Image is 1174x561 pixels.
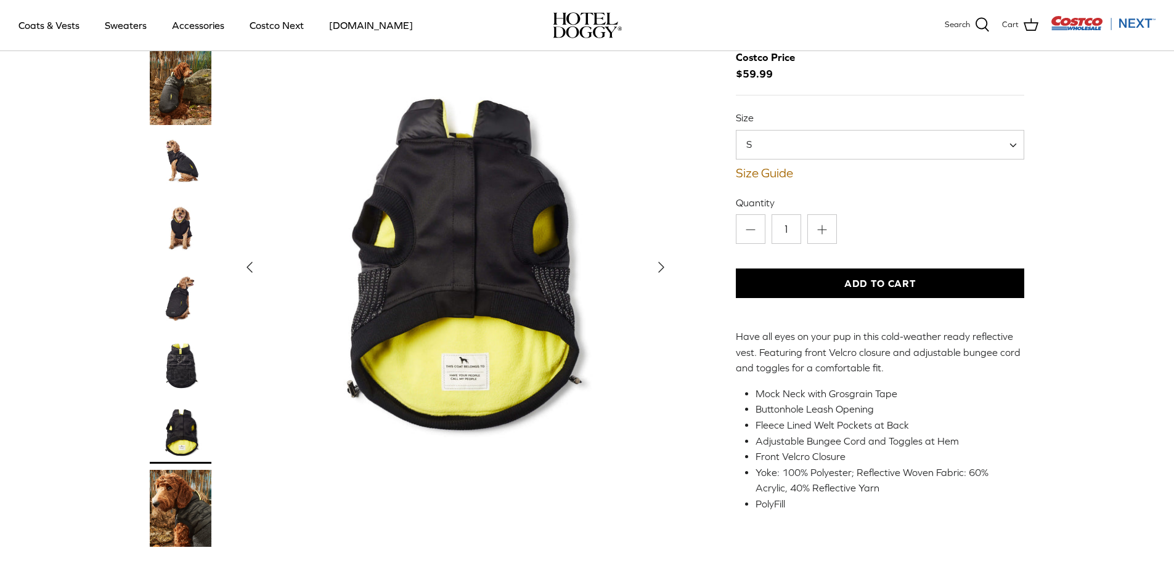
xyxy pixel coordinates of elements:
[945,18,970,31] span: Search
[150,131,211,192] a: Thumbnail Link
[736,268,1025,298] button: Add to Cart
[1051,23,1156,33] a: Visit Costco Next
[736,137,777,151] span: S
[945,17,990,33] a: Search
[756,434,1015,450] li: Adjustable Bungee Cord and Toggles at Hem
[736,49,795,66] div: Costco Price
[736,196,1025,209] label: Quantity
[1002,17,1038,33] a: Cart
[1051,15,1156,31] img: Costco Next
[150,334,211,395] a: Thumbnail Link
[150,47,211,124] a: Thumbnail Link
[756,449,1015,465] li: Front Velcro Closure
[553,12,622,38] img: hoteldoggycom
[318,4,424,46] a: [DOMAIN_NAME]
[756,496,1015,512] li: PolyFill
[756,465,1015,496] li: Yoke: 100% Polyester; Reflective Woven Fabric: 60% Acrylic, 40% Reflective Yarn
[150,402,211,463] a: Thumbnail Link
[150,469,211,546] a: Thumbnail Link
[553,12,622,38] a: hoteldoggy.com hoteldoggycom
[756,386,1015,402] li: Mock Neck with Grosgrain Tape
[736,329,1025,376] p: Have all eyes on your pup in this cold-weather ready reflective vest. Featuring front Velcro clos...
[772,214,801,244] input: Quantity
[736,49,807,83] span: $59.99
[736,111,1025,124] label: Size
[161,4,235,46] a: Accessories
[7,4,91,46] a: Coats & Vests
[736,166,1025,180] a: Size Guide
[756,402,1015,418] li: Buttonhole Leash Opening
[1002,18,1019,31] span: Cart
[236,47,675,486] a: Show Gallery
[150,198,211,260] a: Thumbnail Link
[238,4,315,46] a: Costco Next
[150,266,211,328] a: Thumbnail Link
[736,130,1025,159] span: S
[236,253,263,280] button: Previous
[94,4,158,46] a: Sweaters
[648,253,675,280] button: Next
[756,418,1015,434] li: Fleece Lined Welt Pockets at Back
